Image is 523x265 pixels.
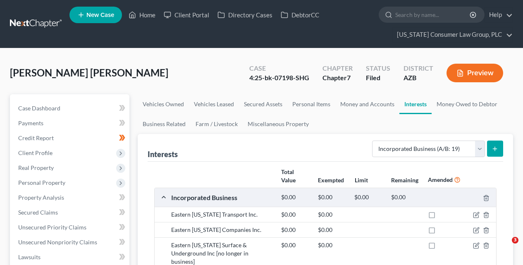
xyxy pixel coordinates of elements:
a: DebtorCC [277,7,323,22]
div: $0.00 [314,210,351,219]
div: $0.00 [314,226,351,234]
div: Case [249,64,309,73]
a: Credit Report [12,131,129,146]
a: Lawsuits [12,250,129,265]
div: Chapter [322,73,353,83]
input: Search by name... [395,7,471,22]
span: Property Analysis [18,194,64,201]
div: Filed [366,73,390,83]
div: Chapter [322,64,353,73]
div: Incorporated Business [167,193,277,202]
span: Unsecured Nonpriority Claims [18,239,97,246]
a: Home [124,7,160,22]
a: Money and Accounts [335,94,399,114]
div: $0.00 [350,193,387,201]
span: 3 [512,237,518,244]
div: $0.00 [314,193,351,201]
span: 7 [347,74,351,81]
a: Case Dashboard [12,101,129,116]
a: Secured Assets [239,94,287,114]
a: Property Analysis [12,190,129,205]
span: Payments [18,119,43,127]
div: District [404,64,433,73]
span: Secured Claims [18,209,58,216]
a: Secured Claims [12,205,129,220]
a: Business Related [138,114,191,134]
div: Eastern [US_STATE] Transport Inc. [167,210,277,219]
div: $0.00 [277,241,314,249]
button: Preview [447,64,503,82]
div: Interests [148,149,178,159]
strong: Total Value [281,168,296,184]
div: $0.00 [277,226,314,234]
span: New Case [86,12,114,18]
a: Interests [399,94,432,114]
a: Miscellaneous Property [243,114,314,134]
div: $0.00 [314,241,351,249]
a: Directory Cases [213,7,277,22]
div: $0.00 [277,193,314,201]
span: Real Property [18,164,54,171]
a: Unsecured Priority Claims [12,220,129,235]
a: Payments [12,116,129,131]
div: AZB [404,73,433,83]
span: Personal Property [18,179,65,186]
span: Case Dashboard [18,105,60,112]
a: Personal Items [287,94,335,114]
iframe: Intercom live chat [495,237,515,257]
span: [PERSON_NAME] [PERSON_NAME] [10,67,168,79]
strong: Exempted [318,177,344,184]
a: Vehicles Owned [138,94,189,114]
a: Vehicles Leased [189,94,239,114]
strong: Amended [428,176,453,183]
span: Client Profile [18,149,53,156]
span: Credit Report [18,134,54,141]
div: Status [366,64,390,73]
div: $0.00 [277,210,314,219]
a: Unsecured Nonpriority Claims [12,235,129,250]
span: Lawsuits [18,253,41,260]
div: Eastern [US_STATE] Companies Inc. [167,226,277,234]
strong: Limit [355,177,368,184]
a: Money Owed to Debtor [432,94,502,114]
a: Farm / Livestock [191,114,243,134]
span: Unsecured Priority Claims [18,224,86,231]
a: Client Portal [160,7,213,22]
a: Help [485,7,513,22]
a: [US_STATE] Consumer Law Group, PLC [393,27,513,42]
strong: Remaining [391,177,418,184]
div: $0.00 [387,193,424,201]
div: 4:25-bk-07198-SHG [249,73,309,83]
